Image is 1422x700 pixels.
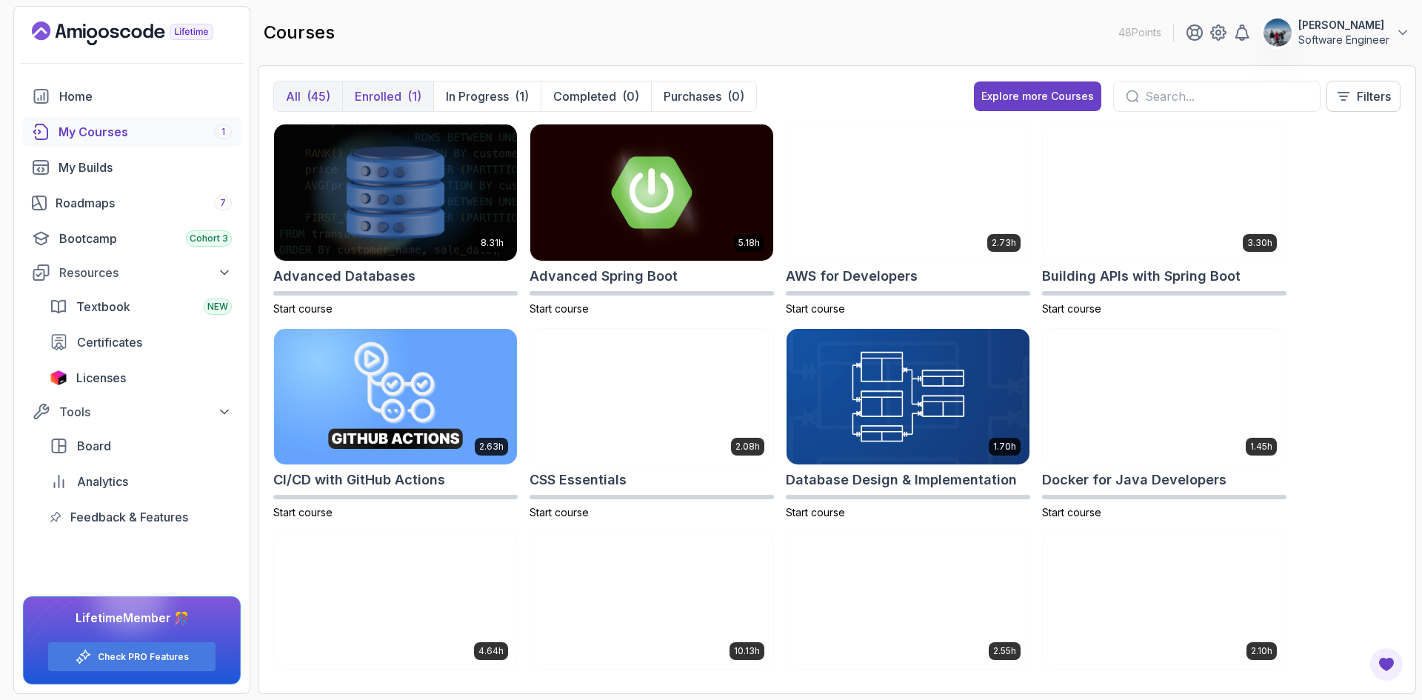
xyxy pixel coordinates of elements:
[530,533,773,669] img: Git for Professionals card
[530,124,773,261] img: Advanced Spring Boot card
[787,124,1029,261] img: AWS for Developers card
[1250,441,1272,453] p: 1.45h
[59,87,232,105] div: Home
[1264,19,1292,47] img: user profile image
[1145,87,1308,105] input: Search...
[355,87,401,105] p: Enrolled
[481,237,504,249] p: 8.31h
[190,233,228,244] span: Cohort 3
[1263,18,1410,47] button: user profile image[PERSON_NAME]Software Engineer
[974,81,1101,111] a: Explore more Courses
[1357,87,1391,105] p: Filters
[786,470,1017,490] h2: Database Design & Implementation
[77,333,142,351] span: Certificates
[622,87,639,105] div: (0)
[274,329,517,465] img: CI/CD with GitHub Actions card
[23,188,241,218] a: roadmaps
[342,81,433,111] button: Enrolled(1)
[207,301,228,313] span: NEW
[47,641,216,672] button: Check PRO Features
[59,230,232,247] div: Bootcamp
[273,266,415,287] h2: Advanced Databases
[98,651,189,663] a: Check PRO Features
[786,302,845,315] span: Start course
[664,87,721,105] p: Purchases
[787,533,1029,669] img: Git & GitHub Fundamentals card
[786,266,918,287] h2: AWS for Developers
[41,292,241,321] a: textbook
[274,533,517,669] img: Docker For Professionals card
[786,674,961,695] h2: Git & GitHub Fundamentals
[264,21,335,44] h2: courses
[41,467,241,496] a: analytics
[70,508,188,526] span: Feedback & Features
[273,674,437,695] h2: Docker For Professionals
[286,87,301,105] p: All
[273,506,333,519] span: Start course
[1042,674,1135,695] h2: GitHub Toolkit
[1251,645,1272,657] p: 2.10h
[1042,302,1101,315] span: Start course
[530,266,678,287] h2: Advanced Spring Boot
[530,506,589,519] span: Start course
[478,645,504,657] p: 4.64h
[23,224,241,253] a: bootcamp
[993,645,1016,657] p: 2.55h
[1043,329,1286,465] img: Docker for Java Developers card
[727,87,744,105] div: (0)
[59,159,232,176] div: My Builds
[1118,25,1161,40] p: 48 Points
[479,441,504,453] p: 2.63h
[530,674,664,695] h2: Git for Professionals
[23,117,241,147] a: courses
[59,264,232,281] div: Resources
[515,87,529,105] div: (1)
[1247,237,1272,249] p: 3.30h
[41,431,241,461] a: board
[530,470,627,490] h2: CSS Essentials
[77,473,128,490] span: Analytics
[76,369,126,387] span: Licenses
[734,645,760,657] p: 10.13h
[41,327,241,357] a: certificates
[1042,470,1226,490] h2: Docker for Java Developers
[530,329,773,465] img: CSS Essentials card
[32,21,247,45] a: Landing page
[221,126,225,138] span: 1
[735,441,760,453] p: 2.08h
[56,194,232,212] div: Roadmaps
[273,302,333,315] span: Start course
[273,470,445,490] h2: CI/CD with GitHub Actions
[59,403,232,421] div: Tools
[981,89,1094,104] div: Explore more Courses
[651,81,756,111] button: Purchases(0)
[1042,266,1241,287] h2: Building APIs with Spring Boot
[23,259,241,286] button: Resources
[220,197,226,209] span: 7
[274,124,517,261] img: Advanced Databases card
[787,329,1029,465] img: Database Design & Implementation card
[77,437,111,455] span: Board
[59,123,232,141] div: My Courses
[23,81,241,111] a: home
[23,153,241,182] a: builds
[274,81,342,111] button: All(45)
[1043,124,1286,261] img: Building APIs with Spring Boot card
[1369,647,1404,682] button: Open Feedback Button
[76,298,130,316] span: Textbook
[1042,506,1101,519] span: Start course
[530,302,589,315] span: Start course
[446,87,509,105] p: In Progress
[1298,18,1389,33] p: [PERSON_NAME]
[541,81,651,111] button: Completed(0)
[433,81,541,111] button: In Progress(1)
[993,441,1016,453] p: 1.70h
[1043,533,1286,669] img: GitHub Toolkit card
[553,87,616,105] p: Completed
[1298,33,1389,47] p: Software Engineer
[23,399,241,425] button: Tools
[307,87,330,105] div: (45)
[41,363,241,393] a: licenses
[738,237,760,249] p: 5.18h
[41,502,241,532] a: feedback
